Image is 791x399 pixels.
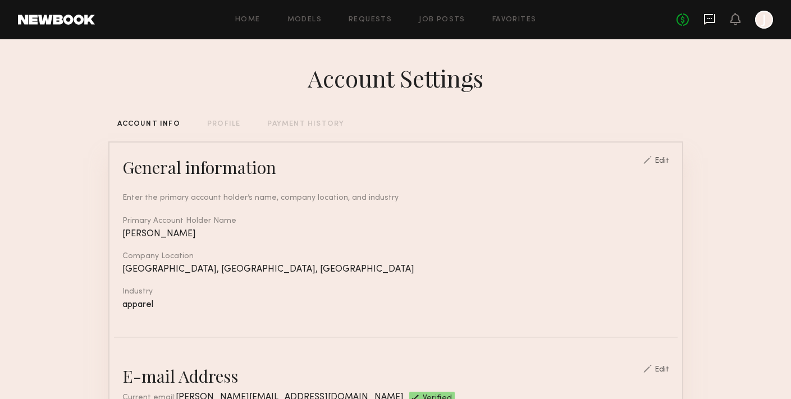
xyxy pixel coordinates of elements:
[122,288,669,296] div: Industry
[117,121,180,128] div: ACCOUNT INFO
[207,121,240,128] div: PROFILE
[655,366,669,374] div: Edit
[349,16,392,24] a: Requests
[492,16,537,24] a: Favorites
[122,265,669,274] div: [GEOGRAPHIC_DATA], [GEOGRAPHIC_DATA], [GEOGRAPHIC_DATA]
[122,365,238,387] div: E-mail Address
[655,157,669,165] div: Edit
[122,156,276,178] div: General information
[287,16,322,24] a: Models
[122,230,669,239] div: [PERSON_NAME]
[267,121,344,128] div: PAYMENT HISTORY
[755,11,773,29] a: J
[122,300,669,310] div: apparel
[122,253,669,260] div: Company Location
[235,16,260,24] a: Home
[308,62,483,94] div: Account Settings
[122,217,669,225] div: Primary Account Holder Name
[122,192,669,204] div: Enter the primary account holder’s name, company location, and industry
[419,16,465,24] a: Job Posts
